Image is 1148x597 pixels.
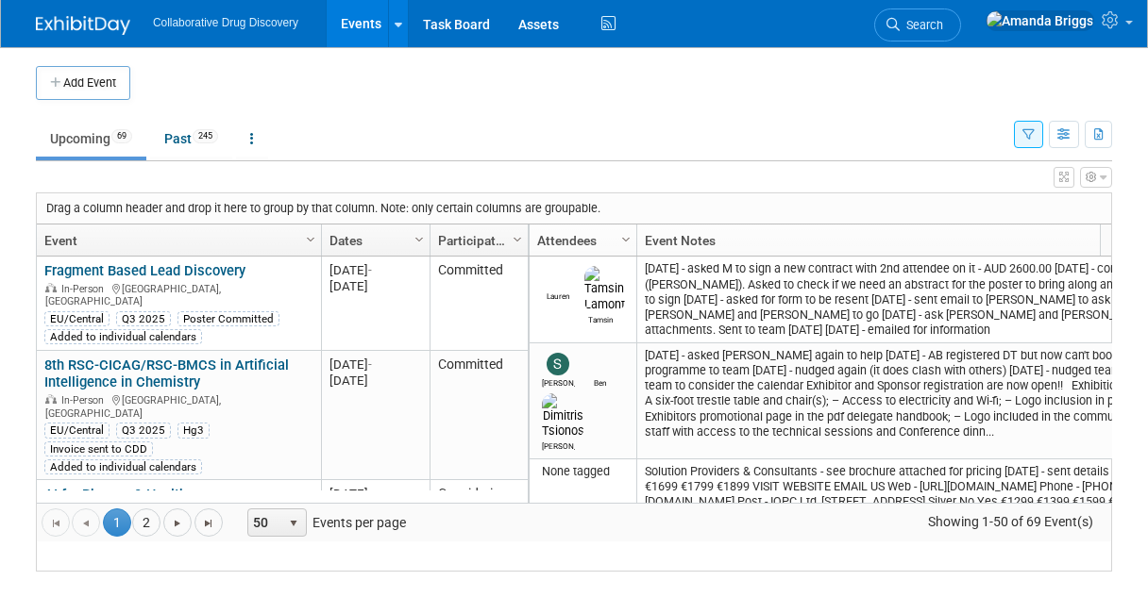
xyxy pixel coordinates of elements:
[547,353,569,375] img: Susana Tomasio
[542,266,579,311] img: Lauren Kossy
[368,357,372,372] span: -
[44,311,110,326] div: EU/Central
[153,16,298,29] span: Collaborative Drug Discovery
[537,470,630,485] div: None tagged
[163,508,192,537] a: Go to the next page
[116,311,171,326] div: Q3 2025
[36,121,146,157] a: Upcoming69
[329,262,421,278] div: [DATE]
[584,266,625,311] img: Tamsin Lamont
[329,373,421,389] div: [DATE]
[430,480,528,556] td: Considering
[170,516,185,531] span: Go to the next page
[42,508,70,537] a: Go to the first page
[368,263,372,277] span: -
[36,66,130,100] button: Add Event
[410,224,430,253] a: Column Settings
[584,383,617,395] div: Ben Retamal
[329,357,421,373] div: [DATE]
[201,516,216,531] span: Go to the last page
[508,224,529,253] a: Column Settings
[224,508,425,537] span: Events per page
[986,10,1094,31] img: Amanda Briggs
[44,441,153,456] div: Invoice sent to CDD
[368,487,372,501] span: -
[45,283,57,292] img: In-Person Event
[584,353,629,383] img: Ben Retamal
[329,278,421,294] div: [DATE]
[44,459,202,474] div: Added to individual calendars
[44,391,312,420] div: [GEOGRAPHIC_DATA], [GEOGRAPHIC_DATA]
[329,486,421,502] div: [DATE]
[438,224,515,257] a: Participation
[37,193,1111,224] div: Drag a column header and drop it here to group by that column. Note: only certain columns are gro...
[116,423,171,438] div: Q3 2025
[61,394,110,406] span: In-Person
[584,312,617,324] div: Tamsin Lamont
[301,224,322,253] a: Column Settings
[303,232,318,247] span: Column Settings
[132,508,160,537] a: 2
[542,375,575,388] div: Susana Tomasio
[193,129,218,143] span: 245
[150,121,232,157] a: Past245
[44,329,202,344] div: Added to individual calendars
[329,224,417,257] a: Dates
[44,280,312,308] div: [GEOGRAPHIC_DATA], [GEOGRAPHIC_DATA]
[44,262,245,279] a: Fragment Based Lead Discovery
[177,311,279,326] div: Poster Committed
[72,508,100,537] a: Go to the previous page
[44,486,214,503] a: AI for Pharma & Healthcare
[537,224,624,257] a: Attendees
[430,257,528,351] td: Committed
[430,351,528,481] td: Committed
[618,232,633,247] span: Column Settings
[542,312,575,324] div: Lauren Kossy
[44,224,309,257] a: Event
[900,18,943,32] span: Search
[177,423,210,438] div: Hg3
[61,283,110,295] span: In-Person
[103,508,131,537] span: 1
[48,516,63,531] span: Go to the first page
[78,516,93,531] span: Go to the previous page
[412,232,427,247] span: Column Settings
[911,508,1111,535] span: Showing 1-50 of 69 Event(s)
[286,516,301,531] span: select
[44,357,289,391] a: 8th RSC-CICAG/RSC-BMCS in Artificial Intelligence in Chemistry
[111,129,132,143] span: 69
[542,446,575,458] div: Dimitris Tsionos
[36,16,130,35] img: ExhibitDay
[45,394,57,404] img: In-Person Event
[248,509,280,536] span: 50
[874,8,961,41] a: Search
[194,508,223,537] a: Go to the last page
[44,423,110,438] div: EU/Central
[542,401,584,446] img: Dimitris Tsionos
[510,232,525,247] span: Column Settings
[616,224,637,253] a: Column Settings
